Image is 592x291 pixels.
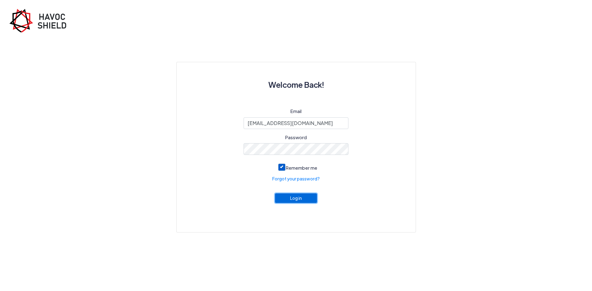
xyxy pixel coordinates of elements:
[275,193,317,203] button: Log in
[9,9,71,32] img: havoc-shield-register-logo.png
[285,134,307,141] label: Password
[191,77,401,92] h3: Welcome Back!
[286,165,317,171] span: Remember me
[272,176,320,182] a: Forgot your password?
[290,108,302,115] label: Email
